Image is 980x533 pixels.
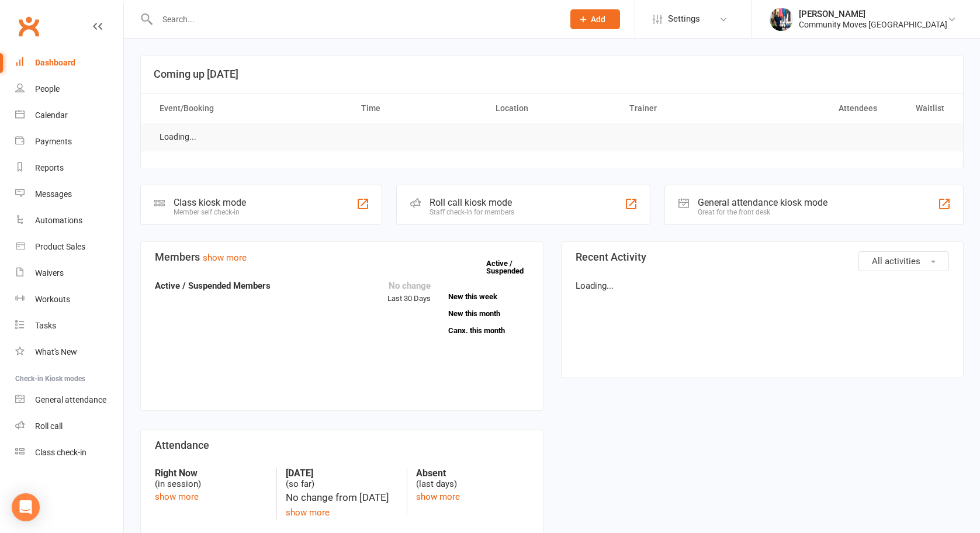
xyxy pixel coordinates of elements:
div: Roll call kiosk mode [430,197,514,208]
a: Dashboard [15,50,123,76]
p: Loading... [576,279,950,293]
span: Add [591,15,605,24]
td: Loading... [149,123,207,151]
h3: Attendance [155,439,529,451]
h3: Members [155,251,529,263]
div: Calendar [35,110,68,120]
a: Clubworx [14,12,43,41]
div: Dashboard [35,58,75,67]
span: Settings [668,6,700,32]
strong: Active / Suspended Members [155,281,271,291]
div: Automations [35,216,82,225]
div: Class check-in [35,448,86,457]
div: Staff check-in for members [430,208,514,216]
a: show more [155,492,199,502]
img: thumb_image1633145819.png [770,8,793,31]
a: People [15,76,123,102]
a: Tasks [15,313,123,339]
a: Product Sales [15,234,123,260]
button: Add [570,9,620,29]
a: Waivers [15,260,123,286]
div: Product Sales [35,242,85,251]
a: Payments [15,129,123,155]
th: Attendees [753,94,888,123]
a: Automations [15,207,123,234]
div: (so far) [286,468,398,490]
a: New this month [448,310,528,317]
a: Canx. this month [448,327,528,334]
h3: Recent Activity [576,251,950,263]
strong: [DATE] [286,468,398,479]
div: Workouts [35,295,70,304]
div: Tasks [35,321,56,330]
a: Roll call [15,413,123,439]
a: Messages [15,181,123,207]
div: Messages [35,189,72,199]
div: Waivers [35,268,64,278]
div: Class kiosk mode [174,197,246,208]
div: Payments [35,137,72,146]
span: All activities [872,256,920,266]
a: Calendar [15,102,123,129]
a: Active / Suspended [486,251,538,283]
a: show more [203,252,247,263]
div: Reports [35,163,64,172]
a: General attendance kiosk mode [15,387,123,413]
a: Class kiosk mode [15,439,123,466]
a: Workouts [15,286,123,313]
div: People [35,84,60,94]
a: show more [286,507,330,518]
th: Location [485,94,619,123]
h3: Coming up [DATE] [154,68,950,80]
div: General attendance kiosk mode [698,197,827,208]
div: What's New [35,347,77,357]
div: Roll call [35,421,63,431]
div: Open Intercom Messenger [12,493,40,521]
div: (last days) [416,468,528,490]
button: All activities [858,251,949,271]
th: Event/Booking [149,94,351,123]
div: No change from [DATE] [286,490,398,506]
div: General attendance [35,395,106,404]
input: Search... [154,11,555,27]
th: Time [351,94,485,123]
div: Community Moves [GEOGRAPHIC_DATA] [799,19,947,30]
th: Waitlist [888,94,955,123]
strong: Absent [416,468,528,479]
a: show more [416,492,460,502]
div: (in session) [155,468,268,490]
div: [PERSON_NAME] [799,9,947,19]
th: Trainer [619,94,753,123]
a: Reports [15,155,123,181]
a: What's New [15,339,123,365]
div: Member self check-in [174,208,246,216]
div: No change [387,279,431,293]
div: Last 30 Days [387,279,431,305]
strong: Right Now [155,468,268,479]
div: Great for the front desk [698,208,827,216]
a: New this week [448,293,528,300]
